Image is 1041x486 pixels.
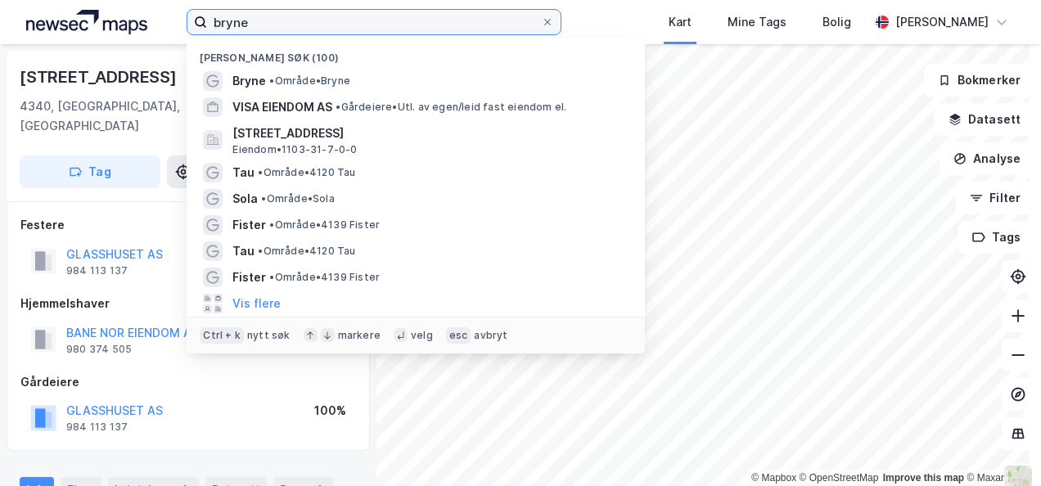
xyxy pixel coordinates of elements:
[669,12,692,32] div: Kart
[895,12,989,32] div: [PERSON_NAME]
[232,215,266,235] span: Fister
[474,329,507,342] div: avbryt
[232,268,266,287] span: Fister
[232,71,266,91] span: Bryne
[66,264,128,277] div: 984 113 137
[446,327,471,344] div: esc
[26,10,147,34] img: logo.a4113a55bc3d86da70a041830d287a7e.svg
[959,407,1041,486] iframe: Chat Widget
[883,472,964,484] a: Improve this map
[411,329,433,342] div: velg
[261,192,334,205] span: Område • Sola
[924,64,1034,97] button: Bokmerker
[232,163,255,182] span: Tau
[187,38,645,68] div: [PERSON_NAME] søk (100)
[751,472,796,484] a: Mapbox
[66,343,132,356] div: 980 374 505
[269,218,380,232] span: Område • 4139 Fister
[207,10,540,34] input: Søk på adresse, matrikkel, gårdeiere, leietakere eller personer
[258,166,263,178] span: •
[232,97,332,117] span: VISA EIENDOM AS
[269,218,274,231] span: •
[232,189,258,209] span: Sola
[258,166,355,179] span: Område • 4120 Tau
[20,64,180,90] div: [STREET_ADDRESS]
[800,472,879,484] a: OpenStreetMap
[728,12,786,32] div: Mine Tags
[20,215,356,235] div: Festere
[20,294,356,313] div: Hjemmelshaver
[940,142,1034,175] button: Analyse
[20,155,160,188] button: Tag
[269,74,274,87] span: •
[935,103,1034,136] button: Datasett
[959,407,1041,486] div: Kontrollprogram for chat
[338,329,381,342] div: markere
[66,421,128,434] div: 984 113 137
[232,294,281,313] button: Vis flere
[336,101,566,114] span: Gårdeiere • Utl. av egen/leid fast eiendom el.
[336,101,340,113] span: •
[822,12,851,32] div: Bolig
[20,372,356,392] div: Gårdeiere
[314,401,346,421] div: 100%
[232,124,625,143] span: [STREET_ADDRESS]
[232,241,255,261] span: Tau
[956,182,1034,214] button: Filter
[20,97,291,136] div: 4340, [GEOGRAPHIC_DATA], [GEOGRAPHIC_DATA]
[269,271,380,284] span: Område • 4139 Fister
[247,329,291,342] div: nytt søk
[200,327,244,344] div: Ctrl + k
[258,245,263,257] span: •
[269,271,274,283] span: •
[232,143,357,156] span: Eiendom • 1103-31-7-0-0
[261,192,266,205] span: •
[269,74,350,88] span: Område • Bryne
[258,245,355,258] span: Område • 4120 Tau
[958,221,1034,254] button: Tags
